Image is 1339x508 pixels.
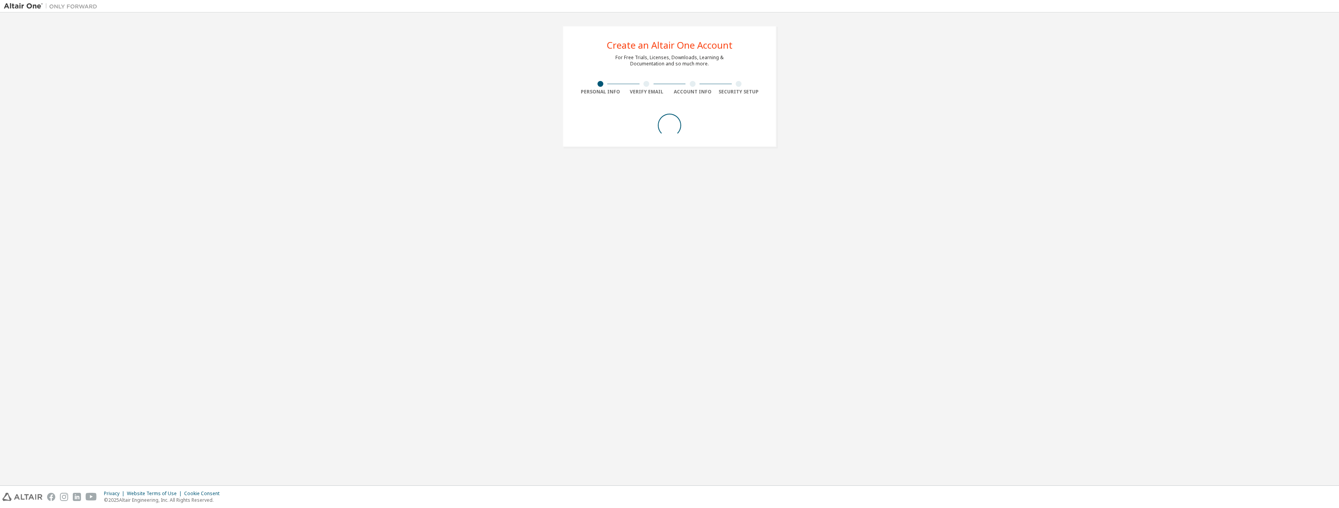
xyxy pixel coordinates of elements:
[127,490,184,497] div: Website Terms of Use
[577,89,624,95] div: Personal Info
[615,54,724,67] div: For Free Trials, Licenses, Downloads, Learning & Documentation and so much more.
[184,490,224,497] div: Cookie Consent
[624,89,670,95] div: Verify Email
[607,40,733,50] div: Create an Altair One Account
[47,493,55,501] img: facebook.svg
[2,493,42,501] img: altair_logo.svg
[73,493,81,501] img: linkedin.svg
[60,493,68,501] img: instagram.svg
[104,497,224,503] p: © 2025 Altair Engineering, Inc. All Rights Reserved.
[86,493,97,501] img: youtube.svg
[104,490,127,497] div: Privacy
[716,89,762,95] div: Security Setup
[669,89,716,95] div: Account Info
[4,2,101,10] img: Altair One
